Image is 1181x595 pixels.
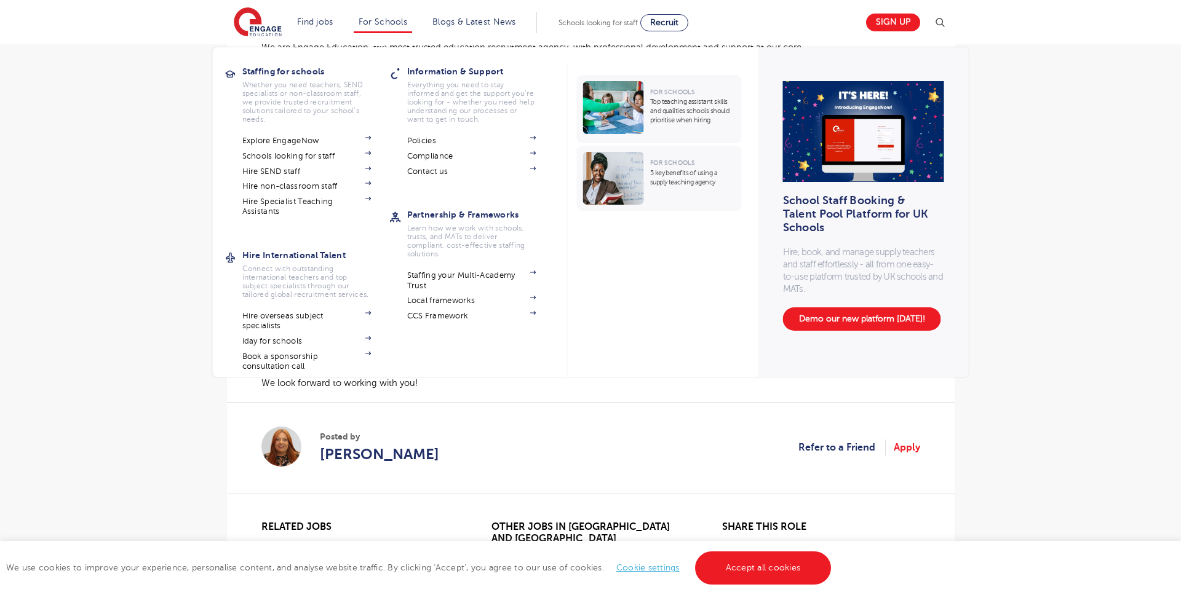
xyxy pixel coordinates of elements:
[242,63,390,124] a: Staffing for schoolsWhether you need teachers, SEND specialists or non-classroom staff, we provid...
[695,551,832,585] a: Accept all cookies
[650,18,678,27] span: Recruit
[242,167,372,176] a: Hire SEND staff
[242,264,372,299] p: Connect with outstanding international teachers and top subject specialists through our tailored ...
[407,81,536,124] p: Everything you need to stay informed and get the support you’re looking for - whether you need he...
[798,439,886,455] a: Refer to a Friend
[320,430,439,443] span: Posted by
[261,378,418,388] span: We look forward to working with you!
[783,246,944,295] p: Hire, book, and manage supply teachers and staff effortlessly - all from one easy-to-use platform...
[650,89,694,95] span: For Schools
[242,81,372,124] p: Whether you need teachers, SEND specialists or non-classroom staff, we provide trusted recruitmen...
[866,14,920,31] a: Sign up
[407,224,536,258] p: Learn how we work with schools, trusts, and MATs to deliver compliant, cost-effective staffing so...
[242,151,372,161] a: Schools looking for staff
[320,443,439,465] a: [PERSON_NAME]
[242,246,390,299] a: Hire International TalentConnect with outstanding international teachers and top subject speciali...
[407,151,536,161] a: Compliance
[297,17,333,26] a: Find jobs
[407,63,555,80] h3: Information & Support
[783,307,941,331] a: Demo our new platform [DATE]!
[242,181,372,191] a: Hire non-classroom staff
[261,521,459,533] h2: Related jobs
[577,146,745,211] a: For Schools5 key benefits of using a supply teaching agency
[359,17,407,26] a: For Schools
[407,206,555,258] a: Partnership & FrameworksLearn how we work with schools, trusts, and MATs to deliver compliant, co...
[616,563,680,572] a: Cookie settings
[242,63,390,80] h3: Staffing for schools
[242,136,372,146] a: Explore EngageNow
[650,159,694,166] span: For Schools
[783,200,936,227] h3: School Staff Booking & Talent Pool Platform for UK Schools
[407,206,555,223] h3: Partnership & Frameworks
[491,521,689,545] h2: Other jobs in [GEOGRAPHIC_DATA] and [GEOGRAPHIC_DATA]
[407,167,536,176] a: Contact us
[722,521,920,539] h2: Share this role
[407,63,555,124] a: Information & SupportEverything you need to stay informed and get the support you’re looking for ...
[242,311,372,331] a: Hire overseas subject specialists
[577,75,745,143] a: For SchoolsTop teaching assistant skills and qualities schools should prioritise when hiring
[650,97,736,125] p: Top teaching assistant skills and qualities schools should prioritise when hiring
[894,439,920,455] a: Apply
[6,563,834,572] span: We use cookies to improve your experience, personalise content, and analyse website traffic. By c...
[432,17,516,26] a: Blogs & Latest News
[242,197,372,217] a: Hire Specialist Teaching Assistants
[407,136,536,146] a: Policies
[559,18,638,27] span: Schools looking for staff
[650,168,736,187] p: 5 key benefits of using a supply teaching agency
[407,270,536,291] a: Staffing your Multi-Academy Trust
[640,14,688,31] a: Recruit
[242,246,390,264] h3: Hire International Talent
[407,296,536,305] a: Local frameworks
[407,311,536,321] a: CCS Framework
[242,352,372,372] a: Book a sponsorship consultation call
[242,336,372,346] a: iday for schools
[234,7,282,38] img: Engage Education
